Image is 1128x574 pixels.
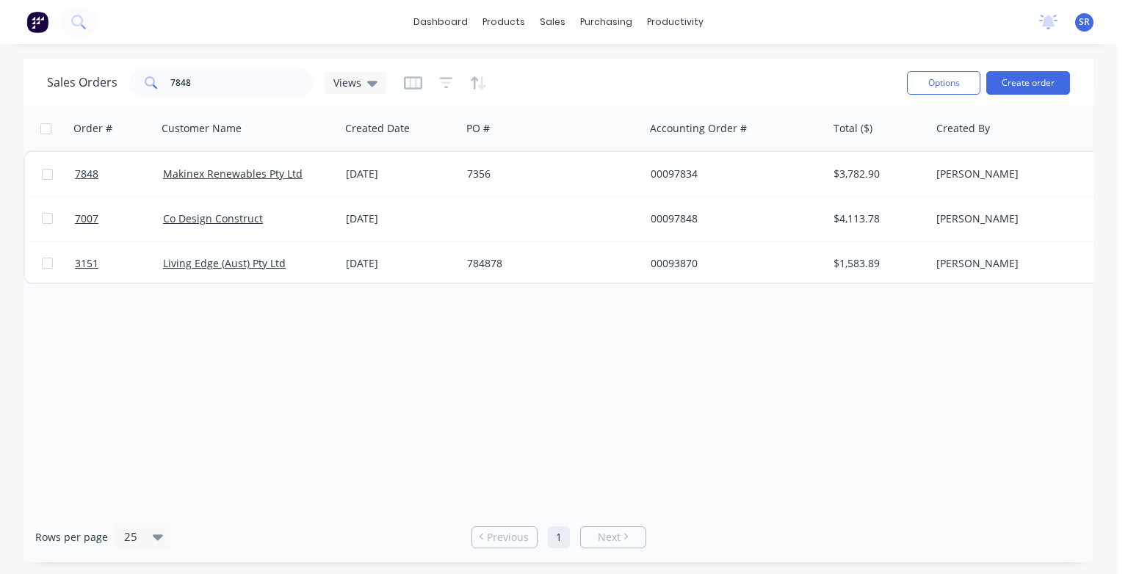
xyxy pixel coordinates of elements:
[75,241,163,286] a: 3151
[163,211,263,225] a: Co Design Construct
[907,71,980,95] button: Options
[834,121,872,136] div: Total ($)
[651,211,814,226] div: 00097848
[346,256,455,271] div: [DATE]
[75,256,98,271] span: 3151
[487,530,529,545] span: Previous
[986,71,1070,95] button: Create order
[345,121,410,136] div: Created Date
[651,167,814,181] div: 00097834
[170,68,314,98] input: Search...
[581,530,646,545] a: Next page
[333,75,361,90] span: Views
[35,530,108,545] span: Rows per page
[640,11,711,33] div: productivity
[466,121,490,136] div: PO #
[162,121,242,136] div: Customer Name
[346,211,455,226] div: [DATE]
[75,152,163,196] a: 7848
[650,121,747,136] div: Accounting Order #
[75,197,163,241] a: 7007
[75,211,98,226] span: 7007
[834,167,919,181] div: $3,782.90
[467,256,630,271] div: 784878
[467,167,630,181] div: 7356
[834,211,919,226] div: $4,113.78
[936,121,990,136] div: Created By
[936,167,1099,181] div: [PERSON_NAME]
[834,256,919,271] div: $1,583.89
[163,167,303,181] a: Makinex Renewables Pty Ltd
[651,256,814,271] div: 00093870
[532,11,573,33] div: sales
[475,11,532,33] div: products
[598,530,621,545] span: Next
[163,256,286,270] a: Living Edge (Aust) Pty Ltd
[26,11,48,33] img: Factory
[936,211,1099,226] div: [PERSON_NAME]
[406,11,475,33] a: dashboard
[47,76,117,90] h1: Sales Orders
[1079,15,1090,29] span: SR
[548,526,570,548] a: Page 1 is your current page
[472,530,537,545] a: Previous page
[936,256,1099,271] div: [PERSON_NAME]
[466,526,652,548] ul: Pagination
[73,121,112,136] div: Order #
[75,167,98,181] span: 7848
[346,167,455,181] div: [DATE]
[573,11,640,33] div: purchasing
